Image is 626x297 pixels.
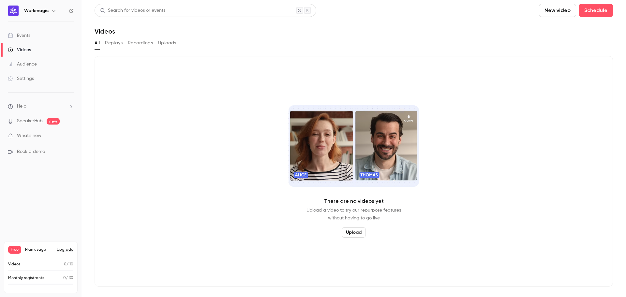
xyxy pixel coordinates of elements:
span: new [47,118,60,125]
div: Videos [8,47,31,53]
button: All [95,38,100,48]
span: Book a demo [17,148,45,155]
button: Uploads [158,38,176,48]
section: Videos [95,4,613,293]
div: Search for videos or events [100,7,165,14]
button: Upgrade [57,247,73,252]
span: What's new [17,132,41,139]
div: Events [8,32,30,39]
img: Workmagic [8,6,19,16]
p: There are no videos yet [324,197,384,205]
h1: Videos [95,27,115,35]
a: SpeakerHub [17,118,43,125]
span: Free [8,246,21,254]
p: Monthly registrants [8,275,44,281]
iframe: Noticeable Trigger [66,133,74,139]
span: Help [17,103,26,110]
div: Audience [8,61,37,67]
button: Replays [105,38,123,48]
p: Videos [8,261,21,267]
p: Upload a video to try our repurpose features without having to go live [306,206,401,222]
li: help-dropdown-opener [8,103,74,110]
button: Schedule [579,4,613,17]
button: New video [539,4,576,17]
button: Recordings [128,38,153,48]
span: 0 [64,262,67,266]
span: 0 [63,276,66,280]
h6: Workmagic [24,7,49,14]
p: / 10 [64,261,73,267]
span: Plan usage [25,247,53,252]
div: Settings [8,75,34,82]
p: / 30 [63,275,73,281]
button: Upload [342,227,366,238]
